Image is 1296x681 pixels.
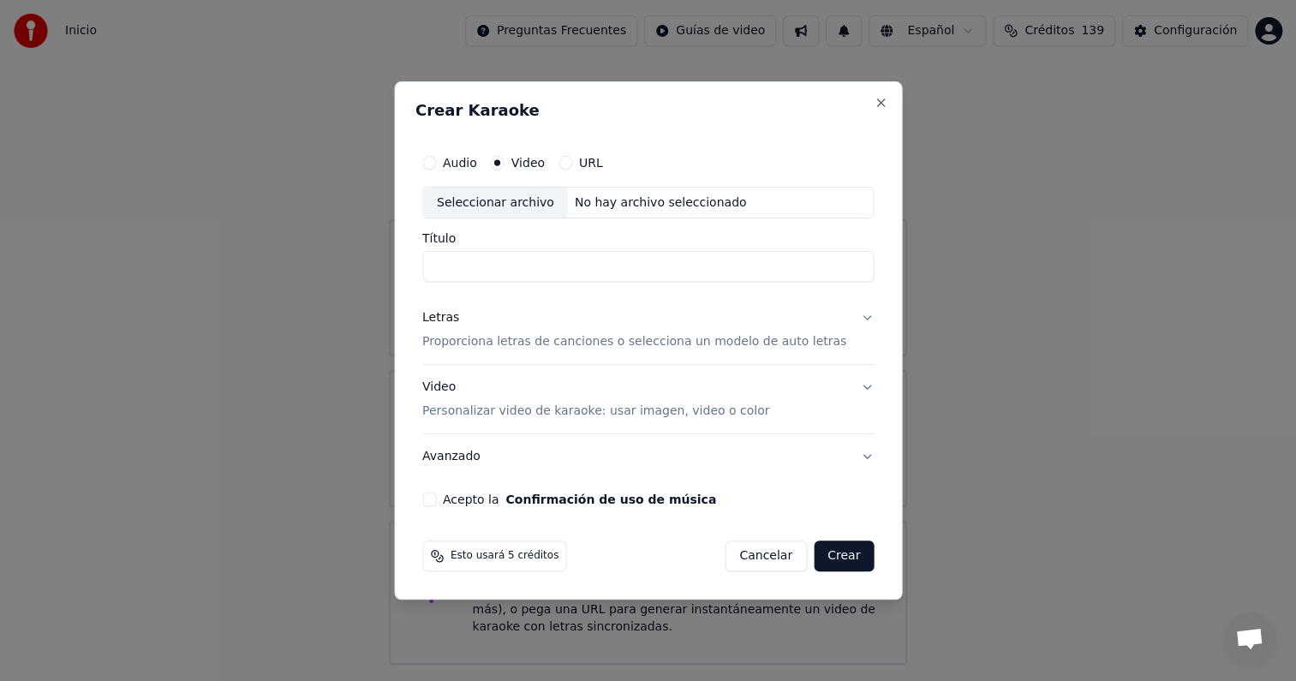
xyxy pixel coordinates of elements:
button: Acepto la [505,493,716,505]
button: VideoPersonalizar video de karaoke: usar imagen, video o color [422,366,874,434]
p: Proporciona letras de canciones o selecciona un modelo de auto letras [422,334,846,351]
label: Audio [443,157,477,169]
button: Crear [814,541,874,571]
button: LetrasProporciona letras de canciones o selecciona un modelo de auto letras [422,296,874,365]
label: URL [579,157,603,169]
label: Video [511,157,545,169]
label: Acepto la [443,493,716,505]
p: Personalizar video de karaoke: usar imagen, video o color [422,403,769,420]
div: Seleccionar archivo [423,188,568,218]
div: Letras [422,310,459,327]
div: No hay archivo seleccionado [568,194,754,212]
div: Video [422,379,769,421]
h2: Crear Karaoke [415,103,881,118]
span: Esto usará 5 créditos [451,549,558,563]
button: Cancelar [725,541,807,571]
label: Título [422,233,874,245]
button: Avanzado [422,434,874,479]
